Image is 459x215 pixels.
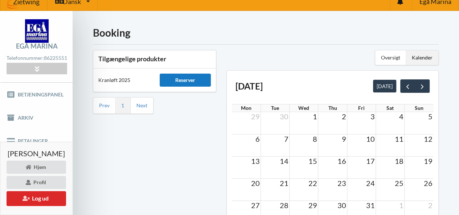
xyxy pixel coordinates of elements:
[365,201,376,210] span: 31
[160,74,211,87] div: Reserver
[370,112,376,121] span: 3
[16,43,58,49] div: Egå Marina
[358,105,365,111] span: Fri
[375,50,406,65] div: Oversigt
[25,19,49,43] img: logo
[415,79,430,92] button: next
[255,135,261,143] span: 6
[365,157,376,165] span: 17
[44,55,67,61] strong: 86225551
[328,105,337,111] span: Thu
[7,191,66,206] button: Log ud
[7,176,66,189] div: Profil
[394,157,404,165] span: 18
[308,179,318,187] span: 22
[308,157,318,165] span: 15
[250,157,261,165] span: 13
[298,105,309,111] span: Wed
[415,105,423,111] span: Sun
[400,79,415,92] button: prev
[250,112,261,121] span: 29
[308,201,318,210] span: 29
[341,135,347,143] span: 9
[365,135,376,143] span: 10
[386,105,394,111] span: Sat
[279,201,289,210] span: 28
[423,179,433,187] span: 26
[235,80,263,92] h2: [DATE]
[279,112,289,121] span: 30
[427,112,433,121] span: 5
[373,80,396,92] button: [DATE]
[398,112,404,121] span: 4
[279,179,289,187] span: 21
[406,50,438,65] div: Kalender
[241,105,251,111] span: Mon
[7,53,67,63] div: Telefonnummer:
[93,71,155,89] div: Kranløft 2025
[7,161,66,174] div: Hjem
[394,179,404,187] span: 25
[312,135,318,143] span: 8
[271,105,279,111] span: Tue
[337,157,347,165] span: 16
[365,179,376,187] span: 24
[99,102,110,109] a: Prev
[279,157,289,165] span: 14
[394,135,404,143] span: 11
[337,179,347,187] span: 23
[341,112,347,121] span: 2
[427,201,433,210] span: 2
[398,201,404,210] span: 1
[8,150,65,157] span: [PERSON_NAME]
[136,102,147,109] a: Next
[250,179,261,187] span: 20
[283,135,289,143] span: 7
[312,112,318,121] span: 1
[250,201,261,210] span: 27
[337,201,347,210] span: 30
[98,55,211,63] h3: Tilgængelige produkter
[121,102,124,109] a: 1
[423,157,433,165] span: 19
[423,135,433,143] span: 12
[93,26,439,39] h1: Booking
